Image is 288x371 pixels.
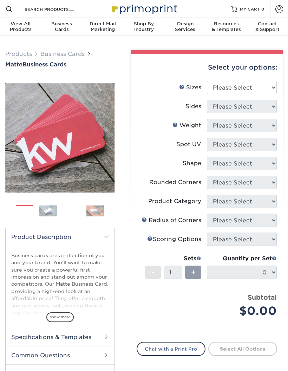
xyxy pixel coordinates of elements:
[148,197,201,206] div: Product Category
[207,254,277,263] div: Quantity per Set
[248,293,277,301] strong: Subtotal
[212,302,277,319] div: $0.00
[185,102,201,111] div: Sides
[82,21,123,27] span: Direct Mail
[123,21,164,27] span: Shop By
[63,202,80,220] img: Business Cards 03
[41,21,82,27] span: Business
[46,312,74,322] span: show more
[82,18,123,37] a: Direct MailMarketing
[41,18,82,37] a: BusinessCards
[145,254,201,263] div: Sets
[137,342,205,356] a: Chat with a Print Pro
[179,83,201,92] div: Sizes
[86,206,104,216] img: Business Cards 04
[151,267,155,278] span: -
[172,121,201,130] div: Weight
[191,267,196,278] span: +
[165,21,206,32] div: Services
[206,18,247,37] a: Resources& Templates
[39,206,57,216] img: Business Cards 02
[247,21,288,32] div: & Support
[40,51,85,57] a: Business Cards
[142,216,201,224] div: Radius of Corners
[16,203,33,220] img: Business Cards 01
[5,61,115,68] h1: Business Cards
[206,21,247,32] div: & Templates
[6,328,114,346] h2: Specifications & Templates
[149,178,201,187] div: Rounded Corners
[5,83,115,193] img: Matte 01
[123,18,164,37] a: Shop ByIndustry
[123,21,164,32] div: Industry
[109,1,179,16] img: Primoprint
[240,6,260,12] span: MY CART
[6,346,114,364] h2: Common Questions
[206,21,247,27] span: Resources
[24,5,92,13] input: SEARCH PRODUCTS.....
[5,51,32,57] a: Products
[5,61,115,68] a: MatteBusiness Cards
[165,21,206,27] span: Design
[208,342,277,356] a: Select All Options
[165,18,206,37] a: DesignServices
[82,21,123,32] div: Marketing
[137,54,277,81] div: Select your options:
[147,235,201,243] div: Scoring Options
[6,228,114,246] h2: Product Description
[183,159,201,168] div: Shape
[261,6,264,11] span: 0
[176,140,201,149] div: Spot UV
[247,21,288,27] span: Contact
[247,18,288,37] a: Contact& Support
[41,21,82,32] div: Cards
[5,61,22,68] span: Matte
